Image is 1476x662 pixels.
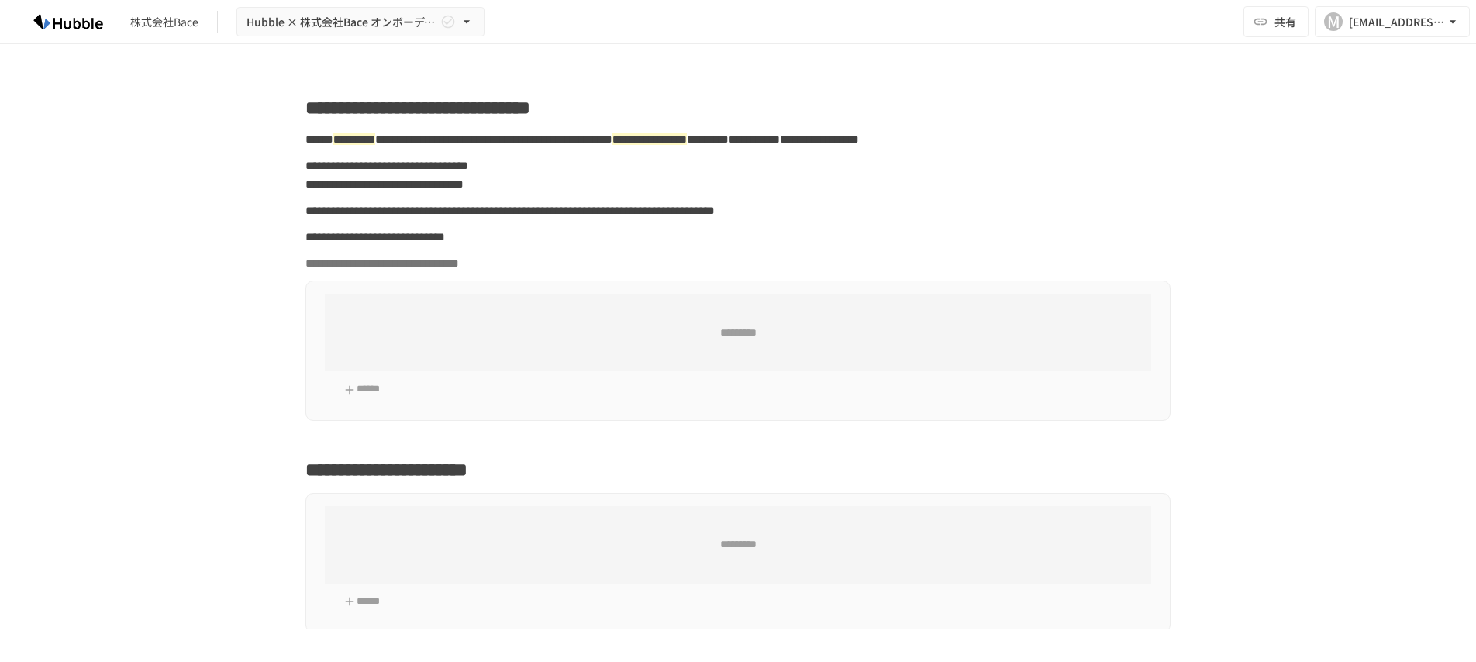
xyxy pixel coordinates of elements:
button: 共有 [1243,6,1309,37]
img: HzDRNkGCf7KYO4GfwKnzITak6oVsp5RHeZBEM1dQFiQ [19,9,118,34]
div: [EMAIL_ADDRESS][DOMAIN_NAME] [1349,12,1445,32]
button: Hubble × 株式会社Bace オンボーディングプロジェクト [236,7,485,37]
span: 共有 [1274,13,1296,30]
span: Hubble × 株式会社Bace オンボーディングプロジェクト [247,12,437,32]
button: M[EMAIL_ADDRESS][DOMAIN_NAME] [1315,6,1470,37]
div: 株式会社Bace [130,14,198,30]
div: M [1324,12,1343,31]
